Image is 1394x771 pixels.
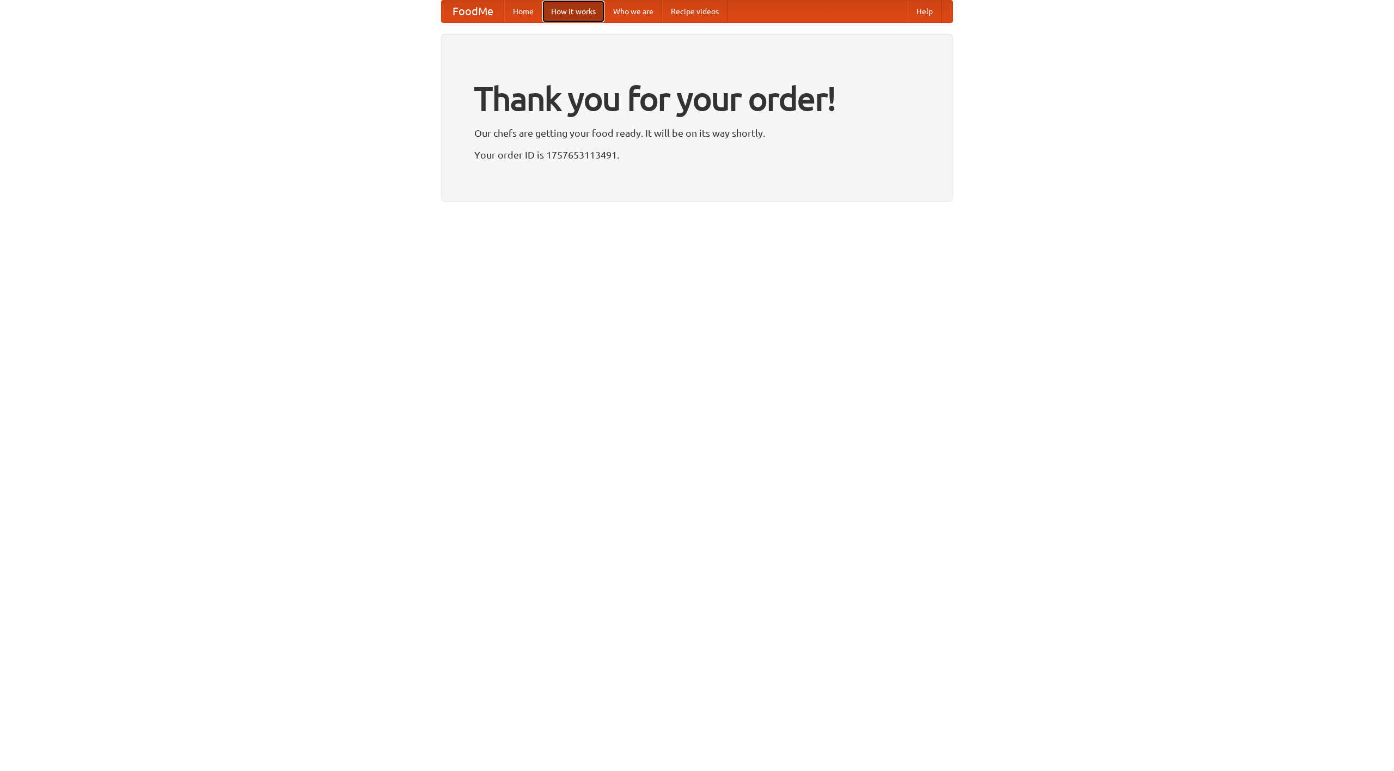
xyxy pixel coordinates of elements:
[604,1,662,22] a: Who we are
[474,72,920,125] h1: Thank you for your order!
[908,1,941,22] a: Help
[442,1,504,22] a: FoodMe
[474,125,920,141] p: Our chefs are getting your food ready. It will be on its way shortly.
[474,147,920,163] p: Your order ID is 1757653113491.
[662,1,727,22] a: Recipe videos
[504,1,542,22] a: Home
[542,1,604,22] a: How it works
